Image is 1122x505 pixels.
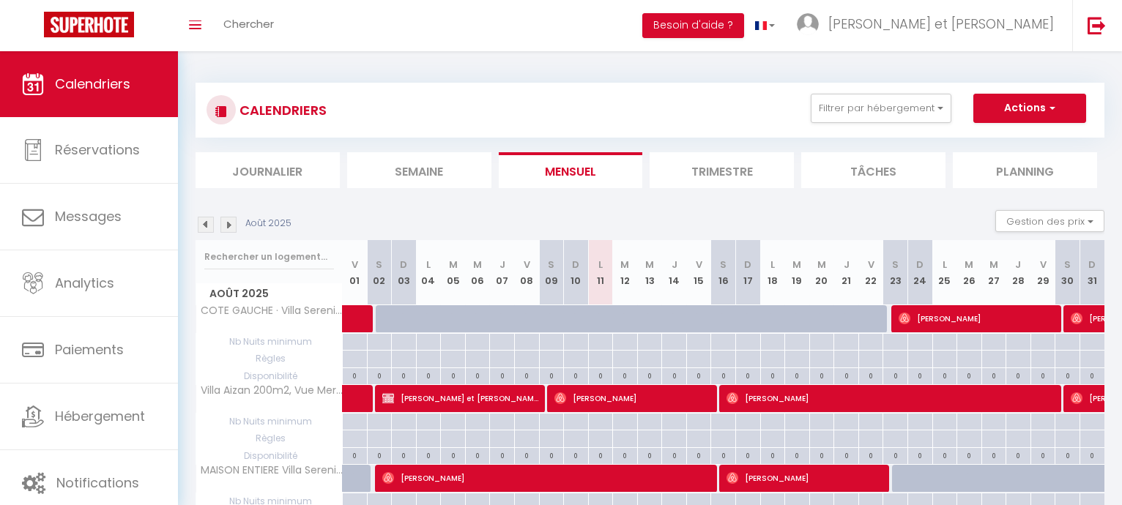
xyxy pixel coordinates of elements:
div: 0 [490,448,514,462]
th: 13 [637,240,662,305]
span: Règles [196,351,342,367]
abbr: M [449,258,458,272]
th: 31 [1080,240,1104,305]
div: 0 [883,368,907,382]
p: Août 2025 [245,217,291,231]
span: [PERSON_NAME] [899,304,1056,332]
th: 08 [514,240,539,305]
div: 0 [933,448,957,462]
div: 0 [662,448,686,462]
span: Chercher [223,16,274,31]
th: 10 [564,240,589,305]
th: 24 [907,240,932,305]
th: 29 [1030,240,1055,305]
img: logout [1088,16,1106,34]
div: 0 [613,368,637,382]
div: 0 [343,368,367,382]
th: 28 [1006,240,1031,305]
span: Paiements [55,340,124,359]
div: 0 [736,368,760,382]
div: 0 [515,368,539,382]
span: Messages [55,207,122,225]
th: 07 [490,240,515,305]
th: 22 [858,240,883,305]
div: 0 [982,368,1006,382]
th: 01 [343,240,368,305]
div: 0 [1080,448,1104,462]
div: 0 [1055,368,1080,382]
div: 0 [490,368,514,382]
th: 19 [785,240,810,305]
abbr: M [965,258,973,272]
abbr: M [792,258,801,272]
div: 0 [564,368,588,382]
span: [PERSON_NAME] [554,384,712,412]
div: 0 [417,368,441,382]
abbr: D [1088,258,1096,272]
abbr: V [696,258,702,272]
img: Super Booking [44,12,134,37]
div: 0 [441,368,465,382]
th: 23 [883,240,908,305]
abbr: L [770,258,775,272]
li: Mensuel [499,152,643,188]
abbr: M [473,258,482,272]
span: Calendriers [55,75,130,93]
div: 0 [711,368,735,382]
abbr: V [1040,258,1047,272]
abbr: D [400,258,407,272]
div: 0 [1006,448,1030,462]
div: 0 [982,448,1006,462]
span: COTE GAUCHE · Villa Serenity1 Fabregas Plages/Forêt 5 min à pied [198,305,345,316]
th: 25 [932,240,957,305]
th: 30 [1055,240,1080,305]
abbr: S [548,258,554,272]
div: 0 [908,368,932,382]
abbr: S [720,258,727,272]
div: 0 [1006,368,1030,382]
li: Planning [953,152,1097,188]
abbr: J [844,258,850,272]
th: 16 [711,240,736,305]
button: Actions [973,94,1086,123]
th: 12 [613,240,638,305]
span: Août 2025 [196,283,342,304]
div: 0 [1080,368,1104,382]
abbr: J [672,258,677,272]
span: [PERSON_NAME] [727,384,1058,412]
abbr: L [943,258,947,272]
div: 0 [810,368,834,382]
div: 0 [466,448,490,462]
div: 0 [1031,368,1055,382]
div: 0 [834,368,858,382]
abbr: M [645,258,654,272]
span: Disponibilité [196,368,342,384]
abbr: L [598,258,603,272]
th: 02 [367,240,392,305]
div: 0 [466,368,490,382]
div: 0 [1031,448,1055,462]
button: Besoin d'aide ? [642,13,744,38]
div: 0 [540,448,564,462]
th: 18 [760,240,785,305]
div: 0 [736,448,760,462]
abbr: J [1015,258,1021,272]
div: 0 [589,448,613,462]
div: 0 [417,448,441,462]
li: Semaine [347,152,491,188]
div: 0 [441,448,465,462]
div: 0 [662,368,686,382]
div: 0 [392,448,416,462]
li: Tâches [801,152,945,188]
div: 0 [564,448,588,462]
div: 0 [859,368,883,382]
abbr: L [426,258,431,272]
div: 0 [785,448,809,462]
div: 0 [834,448,858,462]
abbr: D [572,258,579,272]
div: 0 [687,448,711,462]
th: 17 [736,240,761,305]
span: [PERSON_NAME] et [PERSON_NAME] [828,15,1054,33]
div: 0 [883,448,907,462]
span: [PERSON_NAME] et [PERSON_NAME] [382,384,540,412]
